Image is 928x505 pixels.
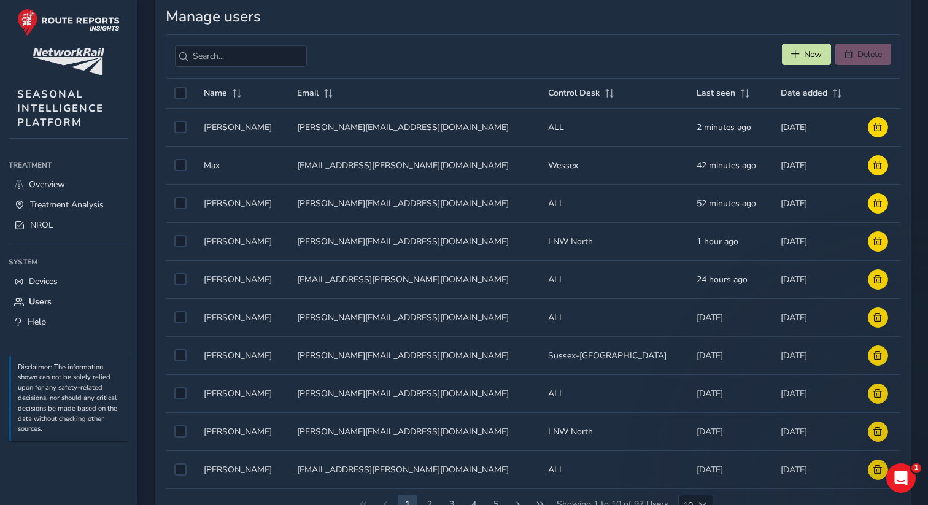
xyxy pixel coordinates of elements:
td: [EMAIL_ADDRESS][PERSON_NAME][DOMAIN_NAME] [288,146,539,184]
td: [DATE] [688,298,772,336]
td: [DATE] [772,222,859,260]
div: Select auth0|671df95101520c5661ce190f [174,273,187,285]
td: [PERSON_NAME][EMAIL_ADDRESS][DOMAIN_NAME] [288,108,539,146]
div: Select auth0|68da5140f30c295c955b57d1 [174,121,187,133]
td: ALL [539,374,688,412]
span: Date added [781,87,827,99]
td: 42 minutes ago [688,146,772,184]
td: ALL [539,298,688,336]
td: [PERSON_NAME] [195,336,288,374]
a: NROL [9,215,128,235]
span: Last seen [697,87,735,99]
td: [DATE] [772,336,859,374]
a: Devices [9,271,128,291]
td: [PERSON_NAME] [195,412,288,450]
a: Treatment Analysis [9,195,128,215]
span: 1 [911,463,921,473]
td: [DATE] [772,184,859,222]
td: Sussex-[GEOGRAPHIC_DATA] [539,336,688,374]
div: Select auth0|63319e4b2190f80d88a3c11b [174,197,187,209]
td: [DATE] [772,146,859,184]
td: [PERSON_NAME][EMAIL_ADDRESS][DOMAIN_NAME] [288,412,539,450]
td: [PERSON_NAME] [195,298,288,336]
td: [DATE] [772,298,859,336]
td: [EMAIL_ADDRESS][PERSON_NAME][DOMAIN_NAME] [288,450,539,488]
a: Help [9,312,128,332]
td: ALL [539,260,688,298]
td: [DATE] [772,374,859,412]
td: 24 hours ago [688,260,772,298]
td: 52 minutes ago [688,184,772,222]
td: [PERSON_NAME][EMAIL_ADDRESS][DOMAIN_NAME] [288,374,539,412]
td: [DATE] [688,412,772,450]
button: New [782,44,831,65]
td: [EMAIL_ADDRESS][PERSON_NAME][DOMAIN_NAME] [288,260,539,298]
td: [PERSON_NAME] [195,222,288,260]
td: ALL [539,450,688,488]
img: customer logo [33,48,104,75]
td: [DATE] [772,450,859,488]
td: ALL [539,108,688,146]
td: [PERSON_NAME] [195,374,288,412]
div: Select auth0|6728e0c767f1e0497888cdc0 [174,387,187,399]
td: [PERSON_NAME][EMAIL_ADDRESS][DOMAIN_NAME] [288,336,539,374]
td: [PERSON_NAME][EMAIL_ADDRESS][DOMAIN_NAME] [288,298,539,336]
td: LNW North [539,222,688,260]
td: [DATE] [688,336,772,374]
td: [DATE] [772,412,859,450]
div: System [9,253,128,271]
td: [DATE] [772,260,859,298]
div: Select auth0|68c8298669232343de1b1bbf [174,463,187,476]
td: [PERSON_NAME][EMAIL_ADDRESS][DOMAIN_NAME] [288,184,539,222]
span: Name [204,87,227,99]
a: Users [9,291,128,312]
td: LNW North [539,412,688,450]
div: Select auth0|66ec09a51293b2e0dcd1c04b [174,235,187,247]
td: [DATE] [688,374,772,412]
td: [PERSON_NAME] [195,184,288,222]
img: rr logo [17,9,120,36]
iframe: Intercom live chat [886,463,916,493]
td: [DATE] [772,108,859,146]
a: Overview [9,174,128,195]
span: Treatment Analysis [30,199,104,210]
div: Select auth0|6332fa2b88d7c0b97a4d8f1d [174,311,187,323]
span: Overview [29,179,65,190]
td: [DATE] [688,450,772,488]
td: [PERSON_NAME][EMAIL_ADDRESS][DOMAIN_NAME] [288,222,539,260]
td: [PERSON_NAME] [195,260,288,298]
div: Select auth0|6332b99b0918387e342f34e3 [174,349,187,361]
p: Disclaimer: The information shown can not be solely relied upon for any safety-related decisions,... [18,363,122,435]
span: Users [29,296,52,307]
span: SEASONAL INTELLIGENCE PLATFORM [17,87,104,129]
td: [PERSON_NAME] [195,450,288,488]
div: Treatment [9,156,128,174]
span: Control Desk [548,87,600,99]
td: [PERSON_NAME] [195,108,288,146]
span: NROL [30,219,53,231]
td: Wessex [539,146,688,184]
div: Select auth0|68404343bf3ccfc099c8c338 [174,425,187,438]
td: ALL [539,184,688,222]
span: Devices [29,276,58,287]
span: New [804,48,822,60]
span: Help [28,316,46,328]
td: 1 hour ago [688,222,772,260]
div: Select auth0|63205a9677ec4aae9726f753 [174,159,187,171]
h3: Manage users [166,8,900,26]
td: Max [195,146,288,184]
span: Email [297,87,319,99]
input: Search... [175,45,307,67]
td: 2 minutes ago [688,108,772,146]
